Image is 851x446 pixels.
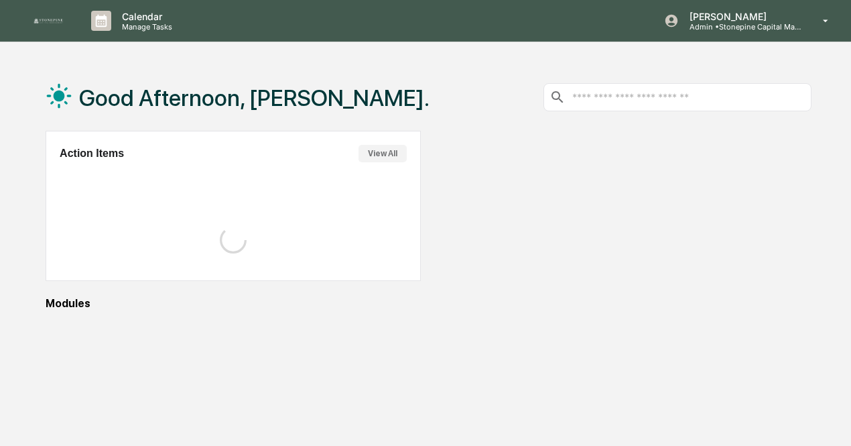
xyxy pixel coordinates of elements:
[679,22,803,32] p: Admin • Stonepine Capital Management
[46,297,811,310] div: Modules
[111,22,179,32] p: Manage Tasks
[679,11,803,22] p: [PERSON_NAME]
[60,148,124,160] h2: Action Items
[79,85,430,111] h1: Good Afternoon, [PERSON_NAME].
[32,17,64,24] img: logo
[111,11,179,22] p: Calendar
[358,145,407,162] button: View All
